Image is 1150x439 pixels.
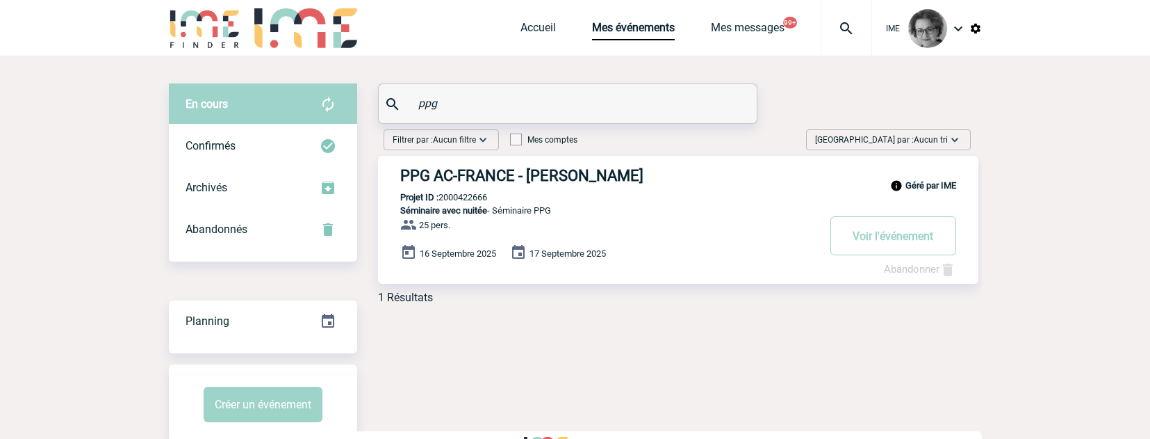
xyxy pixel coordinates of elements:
span: Planning [186,314,229,328]
span: Aucun filtre [433,135,476,145]
span: 17 Septembre 2025 [529,248,606,259]
a: PPG AC-FRANCE - [PERSON_NAME] [378,167,978,184]
span: Séminaire avec nuitée [400,205,487,216]
span: Abandonnés [186,223,247,236]
p: 2000422666 [378,192,487,202]
input: Rechercher un événement par son nom [415,93,724,113]
img: 101028-0.jpg [908,9,947,48]
a: Accueil [520,21,556,40]
span: En cours [186,97,228,111]
div: Retrouvez ici tous vos événements annulés [169,209,357,250]
h3: PPG AC-FRANCE - [PERSON_NAME] [400,167,817,184]
span: IME [886,24,900,33]
a: Mes événements [592,21,675,40]
img: info_black_24dp.svg [890,179,903,192]
img: baseline_expand_more_white_24dp-b.png [948,133,962,147]
button: 99+ [783,17,797,29]
b: Géré par IME [905,180,956,191]
div: 1 Résultats [378,291,433,304]
span: Aucun tri [914,135,948,145]
a: Planning [169,300,357,341]
img: baseline_expand_more_white_24dp-b.png [476,133,490,147]
span: Archivés [186,181,227,194]
button: Créer un événement [204,387,322,422]
span: [GEOGRAPHIC_DATA] par : [815,133,948,147]
img: IME-Finder [169,8,241,48]
span: 16 Septembre 2025 [420,248,496,259]
div: Retrouvez ici tous vos événements organisés par date et état d'avancement [169,301,357,342]
a: Abandonner [884,263,956,276]
span: 25 pers. [419,220,450,230]
button: Voir l'événement [830,216,956,255]
span: Confirmés [186,139,236,152]
p: - Séminaire PPG [378,205,817,216]
div: Retrouvez ici tous vos évènements avant confirmation [169,83,357,125]
b: Projet ID : [400,192,438,202]
label: Mes comptes [510,135,577,145]
a: Mes messages [711,21,785,40]
div: Retrouvez ici tous les événements que vous avez décidé d'archiver [169,167,357,209]
span: Filtrer par : [393,133,476,147]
